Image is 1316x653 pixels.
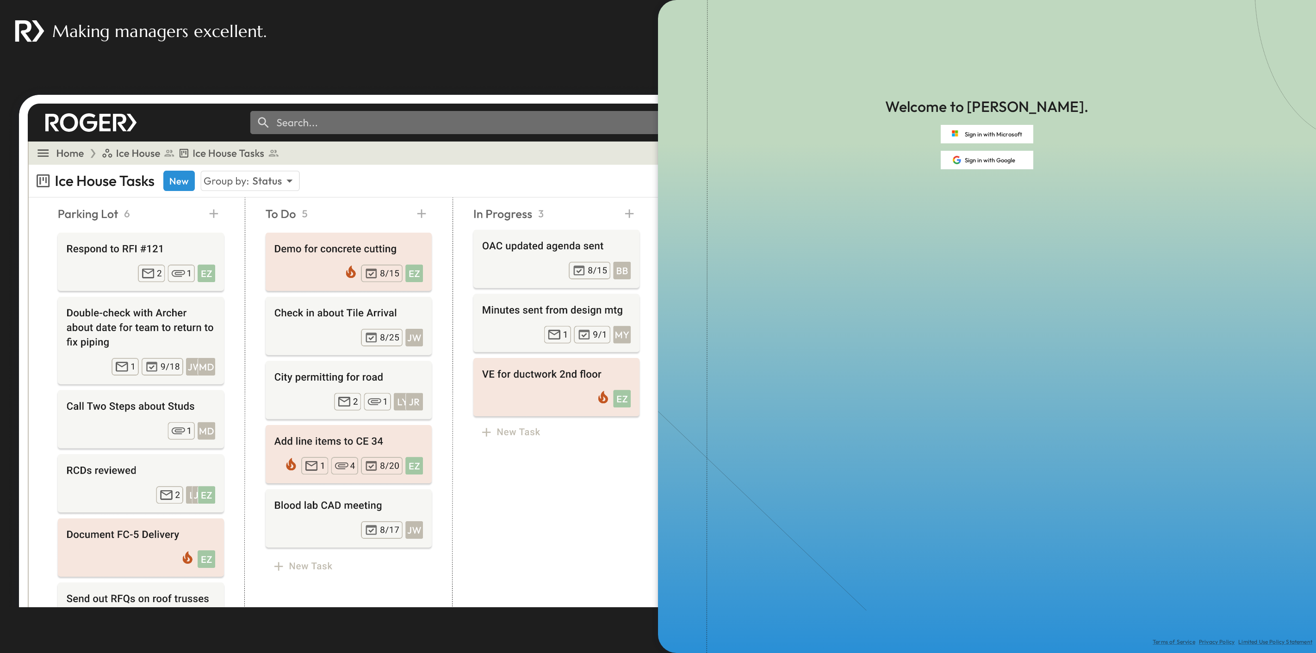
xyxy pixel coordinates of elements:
[1199,638,1235,646] a: Privacy Policy
[885,96,1088,117] p: Welcome to [PERSON_NAME].
[52,19,267,43] p: Making managers excellent.
[1153,638,1195,646] a: Terms of Service
[7,85,1047,607] img: landing_page_inbox.png
[941,125,1033,143] button: Sign in with Microsoft
[1238,638,1312,646] a: Limited Use Policy Statement
[941,151,1033,169] button: Sign in with Google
